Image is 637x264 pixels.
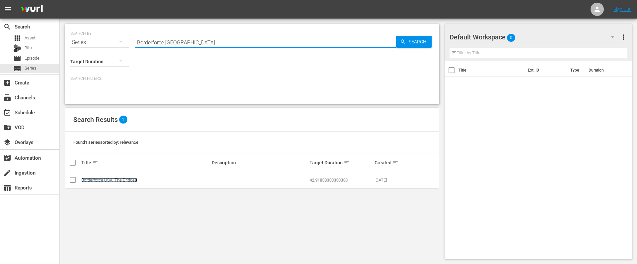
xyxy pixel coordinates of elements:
[396,36,432,48] button: Search
[13,54,21,62] span: Episode
[3,23,11,31] span: Search
[566,61,585,79] th: Type
[3,138,11,146] span: Overlays
[585,61,624,79] th: Duration
[81,178,137,183] a: Borderforce USA: The Bridges
[375,159,405,167] div: Created
[13,44,21,52] div: Bits
[13,34,21,42] span: Asset
[310,159,373,167] div: Target Duration
[70,33,129,52] div: Series
[4,5,12,13] span: menu
[406,36,432,48] span: Search
[310,178,373,183] div: 42.91838333333333
[3,79,11,87] span: Create
[375,178,405,183] div: [DATE]
[25,65,36,72] span: Series
[3,124,11,132] span: VOD
[619,29,627,45] button: more_vert
[613,7,631,12] a: Sign Out
[3,184,11,192] span: Reports
[25,45,32,51] span: Bits
[81,159,210,167] div: Title
[524,61,566,79] th: Ext. ID
[619,33,627,41] span: more_vert
[25,55,39,62] span: Episode
[212,160,308,165] div: Description
[450,28,620,46] div: Default Workspace
[119,116,127,124] span: 1
[3,169,11,177] span: Ingestion
[3,109,11,117] span: Schedule
[3,94,11,102] span: Channels
[459,61,524,79] th: Title
[507,31,515,45] span: 0
[73,140,138,145] span: Found 1 series sorted by: relevance
[392,160,398,166] span: sort
[70,76,434,81] p: Search Filters:
[92,160,98,166] span: sort
[344,160,350,166] span: sort
[3,154,11,162] span: Automation
[16,2,48,17] img: ans4CAIJ8jUAAAAAAAAAAAAAAAAAAAAAAAAgQb4GAAAAAAAAAAAAAAAAAAAAAAAAJMjXAAAAAAAAAAAAAAAAAAAAAAAAgAT5G...
[25,35,35,41] span: Asset
[73,116,118,124] span: Search Results
[13,65,21,73] span: Series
